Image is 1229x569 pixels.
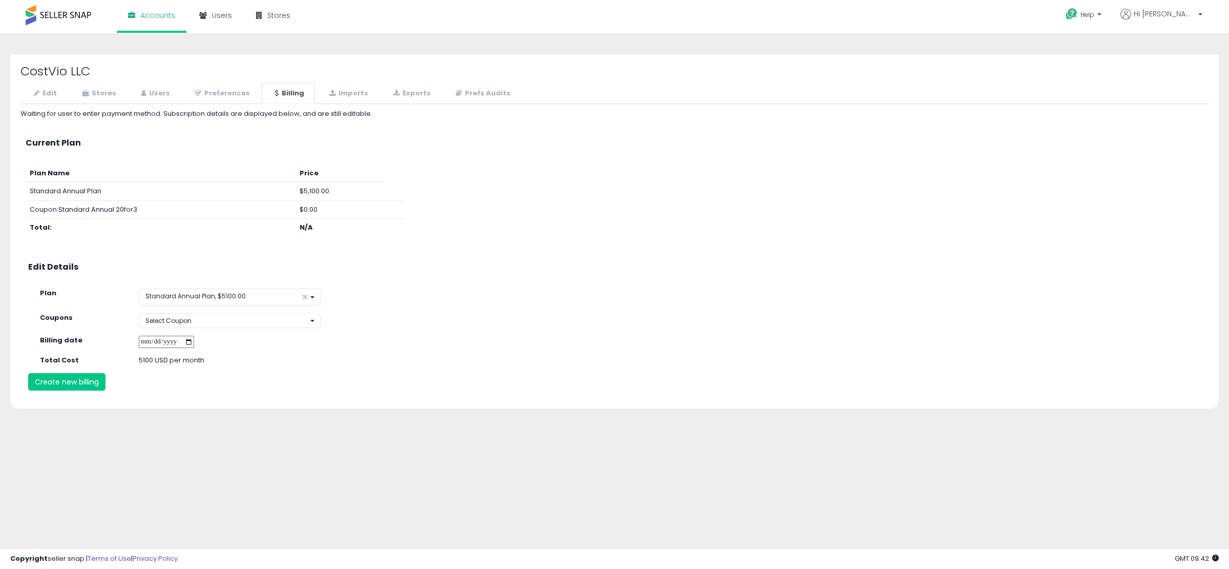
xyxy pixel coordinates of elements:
[316,83,379,104] a: Imports
[139,313,321,328] button: Select Coupon
[26,182,295,201] td: Standard Annual Plan
[28,262,1201,272] h3: Edit Details
[300,222,313,232] b: N/A
[128,83,181,104] a: Users
[182,83,261,104] a: Preferences
[1120,9,1202,32] a: Hi [PERSON_NAME]
[131,356,427,365] div: 5100 USD per month
[28,373,105,391] button: Create new billing
[26,200,295,219] td: Coupon: Standard Annual 20for3
[380,83,441,104] a: Exports
[40,288,56,298] strong: Plan
[139,289,321,306] button: Standard Annual Plan, $5100.00 ×
[26,138,1203,148] h3: Current Plan
[140,10,175,21] span: Accounts
[1065,8,1078,21] i: Get Help
[267,10,290,21] span: Stores
[30,222,52,232] b: Total:
[26,165,295,182] th: Plan Name
[69,83,127,104] a: Stores
[40,335,82,345] strong: Billing date
[20,83,68,104] a: Edit
[295,200,384,219] td: $0.00
[1080,10,1094,19] span: Help
[1134,9,1195,19] span: Hi [PERSON_NAME]
[262,83,315,104] a: Billing
[145,292,246,300] span: Standard Annual Plan, $5100.00
[40,355,79,365] strong: Total Cost
[295,182,384,201] td: $5,100.00
[145,316,192,325] span: Select Coupon
[295,165,384,182] th: Price
[20,109,1209,119] div: Waiting for user to enter payment method. Subscription details are displayed below, and are still...
[40,313,73,322] strong: Coupons
[212,10,232,21] span: Users
[302,292,308,302] span: ×
[442,83,521,104] a: Prefs Audits
[20,65,1209,78] h2: CostVio LLC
